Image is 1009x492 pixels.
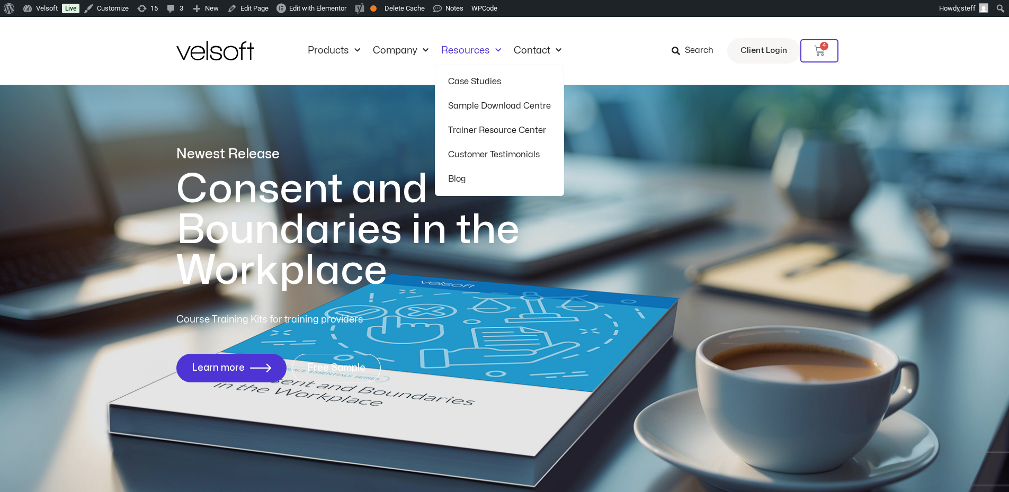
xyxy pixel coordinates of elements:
p: Course Training Kits for training providers [176,312,440,327]
a: Blog [448,167,551,191]
img: Velsoft Training Materials [176,41,254,60]
span: 4 [820,42,828,50]
span: Client Login [740,44,787,58]
span: Learn more [192,363,245,373]
span: Search [685,44,713,58]
span: steff [961,4,976,12]
h1: Consent and Boundaries in the Workplace [176,169,563,291]
a: ProductsMenu Toggle [301,45,367,57]
div: OK [370,5,377,12]
a: Free Sample [292,354,381,382]
ul: ResourcesMenu Toggle [435,65,564,196]
a: Learn more [176,354,287,382]
a: ContactMenu Toggle [507,45,568,57]
a: ResourcesMenu Toggle [435,45,507,57]
p: Newest Release [176,145,563,164]
span: Edit with Elementor [289,4,346,12]
a: Live [62,4,79,13]
a: Client Login [727,38,800,64]
nav: Menu [301,45,568,57]
a: Sample Download Centre [448,94,551,118]
a: 4 [800,39,838,62]
a: Case Studies [448,69,551,94]
a: Search [672,42,721,60]
a: CompanyMenu Toggle [367,45,435,57]
a: Customer Testimonials [448,142,551,167]
a: Trainer Resource Center [448,118,551,142]
span: Free Sample [307,363,365,373]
